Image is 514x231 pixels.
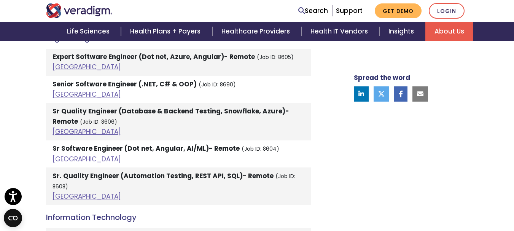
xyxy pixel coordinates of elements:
[53,171,274,180] strong: Sr. Quality Engineer (Automation Testing, REST API, SQL)- Remote
[336,6,363,15] a: Support
[199,81,236,88] small: (Job ID: 8690)
[53,107,289,126] strong: Sr Quality Engineer (Database & Backend Testing, Snowflake, Azure)- Remote
[46,213,311,222] h4: Information Technology
[298,6,328,16] a: Search
[46,3,113,18] img: Veradigm logo
[46,33,311,43] h4: Engineering
[301,22,379,41] a: Health IT Vendors
[53,62,121,72] a: [GEOGRAPHIC_DATA]
[354,73,410,82] strong: Spread the word
[53,80,197,89] strong: Senior Software Engineer (.NET, C# & OOP)
[53,192,121,201] a: [GEOGRAPHIC_DATA]
[80,118,117,126] small: (Job ID: 8606)
[379,22,425,41] a: Insights
[425,22,473,41] a: About Us
[53,52,255,61] strong: Expert Software Engineer (Dot net, Azure, Angular)- Remote
[58,22,121,41] a: Life Sciences
[212,22,301,41] a: Healthcare Providers
[257,54,294,61] small: (Job ID: 8605)
[53,144,240,153] strong: Sr Software Engineer (Dot net, Angular, AI/ML)- Remote
[429,3,465,19] a: Login
[53,90,121,99] a: [GEOGRAPHIC_DATA]
[53,127,121,136] a: [GEOGRAPHIC_DATA]
[4,209,22,227] button: Open CMP widget
[375,3,422,18] a: Get Demo
[242,145,279,153] small: (Job ID: 8604)
[53,155,121,164] a: [GEOGRAPHIC_DATA]
[121,22,212,41] a: Health Plans + Payers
